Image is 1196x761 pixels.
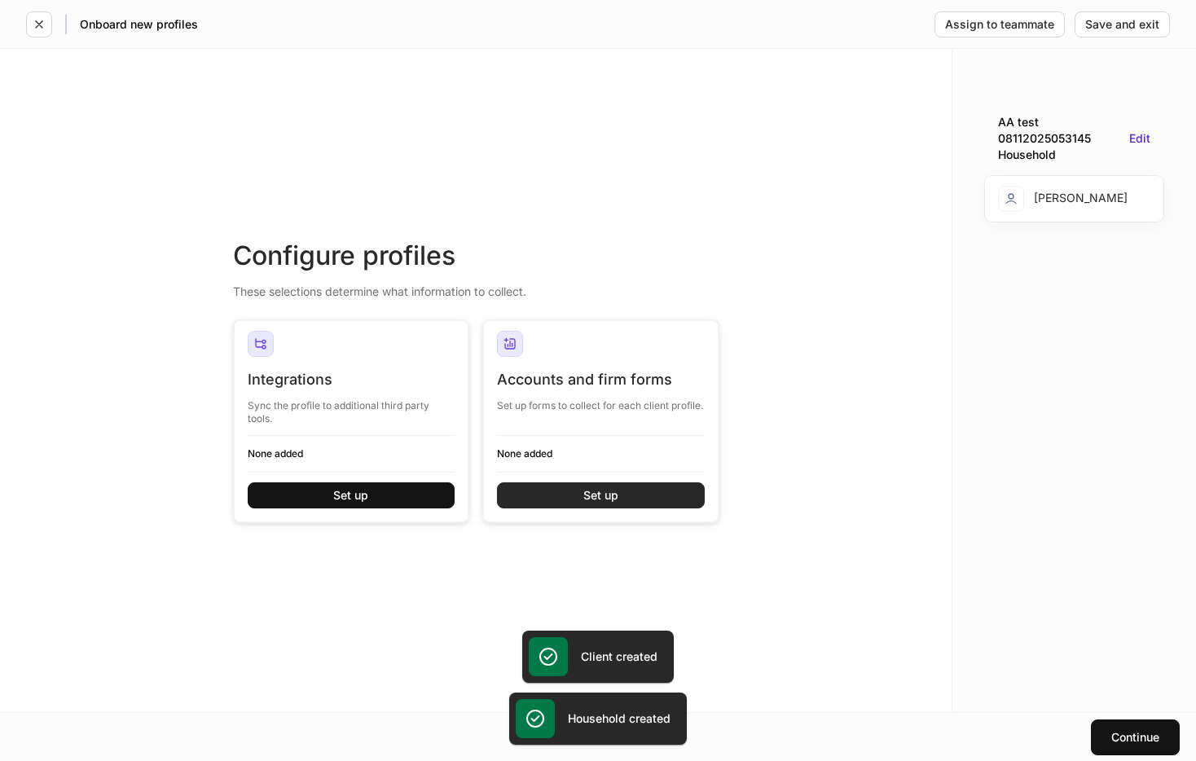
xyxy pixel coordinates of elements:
button: Save and exit [1075,11,1170,37]
button: Set up [248,482,455,508]
button: Continue [1091,719,1180,755]
div: Set up [583,490,618,501]
div: Assign to teammate [945,19,1054,30]
h5: Onboard new profiles [80,16,198,33]
div: These selections determine what information to collect. [233,274,719,300]
div: Set up forms to collect for each client profile. [497,389,705,412]
h5: Client created [581,649,657,665]
div: Configure profiles [233,238,719,274]
h6: None added [497,446,705,461]
div: Set up [333,490,368,501]
div: Integrations [248,370,455,389]
div: Sync the profile to additional third party tools. [248,389,455,425]
div: Accounts and firm forms [497,370,705,389]
div: [PERSON_NAME] [998,186,1128,212]
h6: None added [248,446,455,461]
button: Set up [497,482,705,508]
button: Assign to teammate [934,11,1065,37]
button: Edit [1129,133,1150,144]
div: AA test 08112025053145 Household [998,114,1123,163]
div: Save and exit [1085,19,1159,30]
h5: Household created [568,710,671,727]
div: Continue [1111,732,1159,743]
